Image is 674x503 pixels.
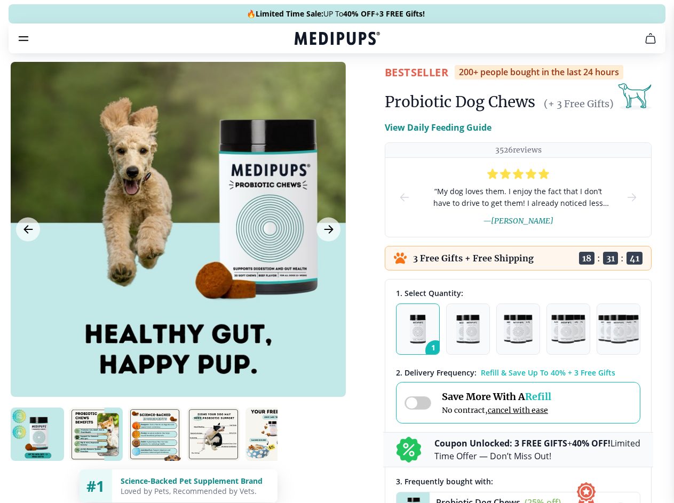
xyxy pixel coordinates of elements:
[385,65,448,79] span: BestSeller
[385,121,491,134] p: View Daily Feeding Guide
[455,65,623,79] div: 200+ people bought in the last 24 hours
[396,288,640,298] div: 1. Select Quantity:
[544,98,614,110] span: (+ 3 Free Gifts)
[17,32,30,45] button: burger-menu
[456,315,480,344] img: Pack of 2 - Natural Dog Supplements
[483,216,553,226] span: — [PERSON_NAME]
[295,30,380,49] a: Medipups
[598,315,639,344] img: Pack of 5 - Natural Dog Supplements
[396,368,477,378] span: 2 . Delivery Frequency:
[621,253,624,264] span: :
[495,145,542,155] p: 3526 reviews
[413,253,534,264] p: 3 Free Gifts + Free Shipping
[627,252,643,265] span: 41
[551,315,585,344] img: Pack of 4 - Natural Dog Supplements
[597,253,600,264] span: :
[425,340,446,361] span: 1
[434,437,567,449] b: Coupon Unlocked: 3 FREE GIFTS
[121,486,269,496] div: Loved by Pets, Recommended by Vets.
[316,218,340,242] button: Next Image
[442,390,551,403] span: Save More With A
[128,408,181,461] img: Probiotic Dog Chews | Natural Dog Supplements
[572,437,610,449] b: 40% OFF!
[603,252,618,265] span: 31
[396,476,493,486] span: 3 . Frequently bought with:
[428,186,608,209] span: “ My dog loves them. I enjoy the fact that I don’t have to drive to get them! I already noticed l...
[11,408,64,461] img: Probiotic Dog Chews | Natural Dog Supplements
[69,408,123,461] img: Probiotic Dog Chews | Natural Dog Supplements
[525,390,551,403] span: Refill
[385,92,535,111] h1: Probiotic Dog Chews
[16,218,40,242] button: Previous Image
[396,304,440,355] button: 1
[638,26,663,51] button: cart
[504,315,533,344] img: Pack of 3 - Natural Dog Supplements
[434,437,640,462] p: + Limited Time Offer — Don’t Miss Out!
[410,315,426,344] img: Pack of 1 - Natural Dog Supplements
[579,252,594,265] span: 18
[481,368,615,378] span: Refill & Save Up To 40% + 3 Free Gifts
[488,405,548,415] span: cancel with ease
[247,9,425,19] span: 🔥 UP To +
[86,476,105,496] span: #1
[245,408,299,461] img: Probiotic Dog Chews | Natural Dog Supplements
[442,405,551,415] span: No contract,
[398,158,411,237] button: prev-slide
[121,476,269,486] div: Science-Backed Pet Supplement Brand
[625,158,638,237] button: next-slide
[187,408,240,461] img: Probiotic Dog Chews | Natural Dog Supplements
